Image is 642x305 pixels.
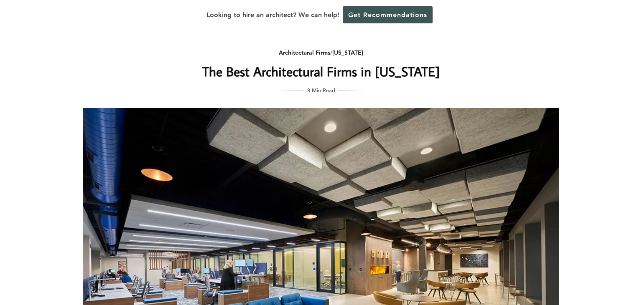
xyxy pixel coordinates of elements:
h1: The Best Architectural Firms in [US_STATE] [154,61,488,81]
a: Architectural Firms [279,49,330,56]
a: [US_STATE] [332,49,363,56]
div: / [154,48,488,58]
span: 8 Min Read [307,86,335,95]
a: Get Recommendations [343,6,433,23]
